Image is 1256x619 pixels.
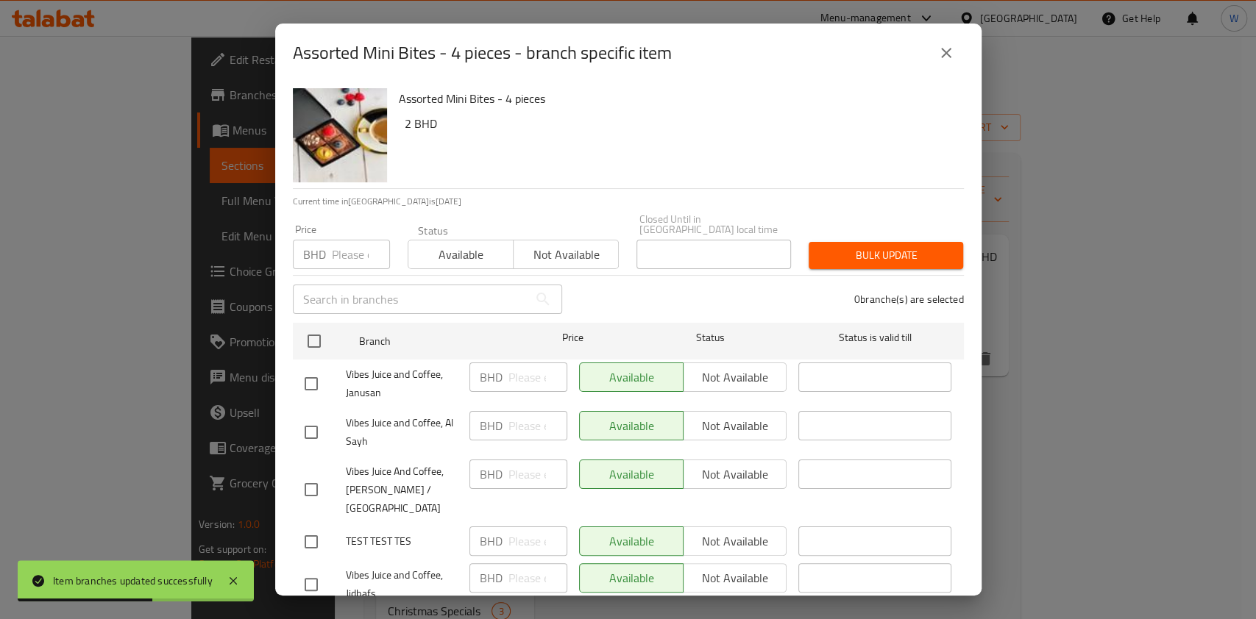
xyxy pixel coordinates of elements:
[798,329,951,347] span: Status is valid till
[293,88,387,182] img: Assorted Mini Bites - 4 pieces
[513,240,619,269] button: Not available
[332,240,390,269] input: Please enter price
[303,246,326,263] p: BHD
[346,532,458,551] span: TEST TEST TES
[820,246,951,265] span: Bulk update
[293,285,528,314] input: Search in branches
[809,242,963,269] button: Bulk update
[359,332,512,351] span: Branch
[508,563,567,593] input: Please enter price
[346,414,458,451] span: Vibes Juice and Coffee, Al Sayh
[346,566,458,603] span: Vibes Juice and Coffee, Jidhafs
[480,368,503,386] p: BHD
[293,195,964,208] p: Current time in [GEOGRAPHIC_DATA] is [DATE]
[929,35,964,71] button: close
[480,417,503,434] p: BHD
[408,240,514,269] button: Available
[346,365,458,402] span: Vibes Juice and Coffee, Janusan
[293,41,672,65] h2: Assorted Mini Bites - 4 pieces - branch specific item
[405,113,952,134] h6: 2 BHD
[634,329,787,347] span: Status
[519,244,613,265] span: Not available
[508,411,567,440] input: Please enter price
[508,526,567,556] input: Please enter price
[414,244,508,265] span: Available
[480,569,503,587] p: BHD
[480,532,503,550] p: BHD
[854,292,964,307] p: 0 branche(s) are selected
[524,329,622,347] span: Price
[508,362,567,392] input: Please enter price
[399,88,952,109] h6: Assorted Mini Bites - 4 pieces
[508,459,567,489] input: Please enter price
[480,465,503,483] p: BHD
[346,462,458,518] span: Vibes Juice And Coffee, [PERSON_NAME] / [GEOGRAPHIC_DATA]
[53,573,213,589] div: Item branches updated successfully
